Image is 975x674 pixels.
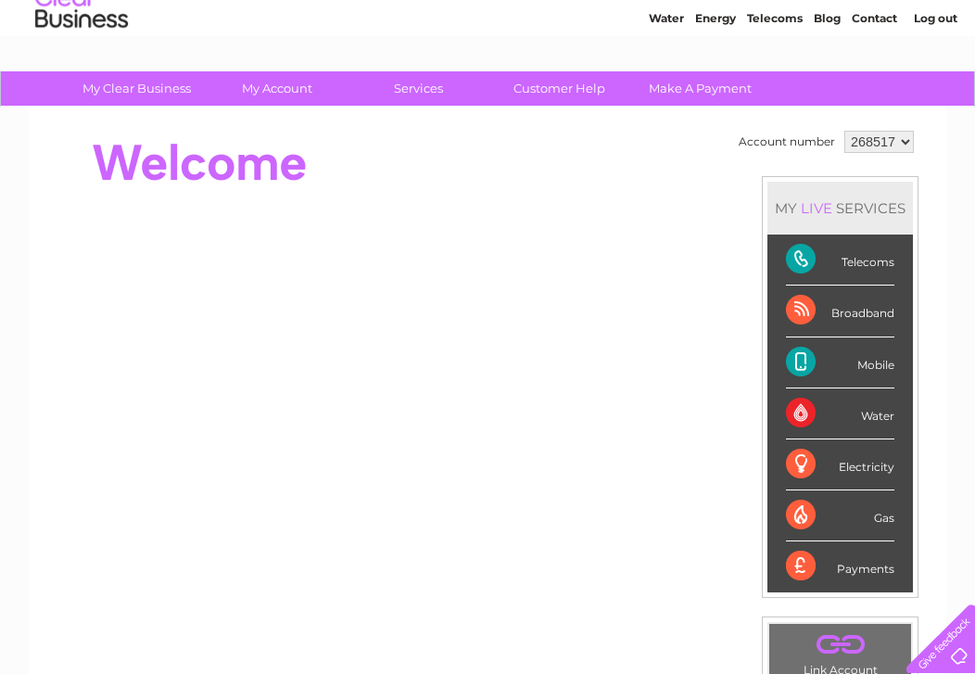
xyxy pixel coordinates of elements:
a: My Account [201,71,354,106]
a: Telecoms [747,79,803,93]
div: MY SERVICES [767,182,913,235]
a: Water [649,79,684,93]
a: My Clear Business [60,71,213,106]
div: Electricity [786,439,894,490]
div: Gas [786,490,894,541]
a: 0333 014 3131 [626,9,753,32]
div: Broadband [786,286,894,337]
a: Customer Help [483,71,636,106]
a: Contact [852,79,897,93]
a: Make A Payment [624,71,777,106]
div: Water [786,388,894,439]
div: Mobile [786,337,894,388]
div: Payments [786,541,894,591]
td: Account number [734,126,840,158]
a: Blog [814,79,841,93]
a: Energy [695,79,736,93]
a: . [774,629,906,661]
div: LIVE [797,199,836,217]
div: Clear Business is a trading name of Verastar Limited (registered in [GEOGRAPHIC_DATA] No. 3667643... [51,10,927,90]
div: Telecoms [786,235,894,286]
img: logo.png [34,48,129,105]
a: Log out [914,79,957,93]
a: Services [342,71,495,106]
